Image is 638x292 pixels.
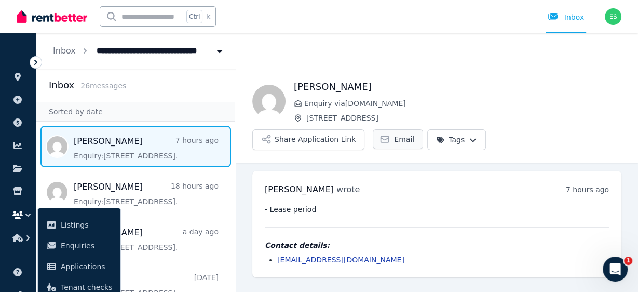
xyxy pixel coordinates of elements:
pre: - Lease period [265,204,609,215]
button: Tags [427,129,486,150]
h1: [PERSON_NAME] [294,79,621,94]
span: 1 [624,257,632,265]
a: [EMAIL_ADDRESS][DOMAIN_NAME] [277,256,404,264]
img: RentBetter [17,9,87,24]
span: Email [394,134,414,144]
a: Enquiries [42,235,116,256]
h4: Contact details: [265,240,609,250]
iframe: Intercom live chat [603,257,628,282]
span: Listings [61,219,112,231]
a: Listings [42,215,116,235]
a: [PERSON_NAME]18 hours agoEnquiry:[STREET_ADDRESS]. [74,181,219,207]
a: [PERSON_NAME]7 hours agoEnquiry:[STREET_ADDRESS]. [74,135,219,161]
time: 7 hours ago [566,185,609,194]
span: [PERSON_NAME] [265,184,334,194]
button: Share Application Link [252,129,364,150]
h2: Inbox [49,78,74,92]
img: Elaine Sheeley [605,8,621,25]
span: [STREET_ADDRESS] [306,113,621,123]
span: Tags [436,135,465,145]
span: k [207,12,210,21]
span: wrote [336,184,360,194]
a: Email [373,129,423,149]
div: Sorted by date [36,102,235,122]
nav: Breadcrumb [36,33,241,69]
span: 26 message s [80,82,126,90]
img: junita [252,85,286,118]
div: Inbox [548,12,584,22]
span: Enquiries [61,240,112,252]
span: Applications [61,260,112,273]
span: Enquiry via [DOMAIN_NAME] [304,98,621,109]
a: [PERSON_NAME]a day agoEnquiry:[STREET_ADDRESS]. [74,227,219,253]
a: Inbox [53,46,76,56]
a: Applications [42,256,116,277]
span: Ctrl [186,10,202,23]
